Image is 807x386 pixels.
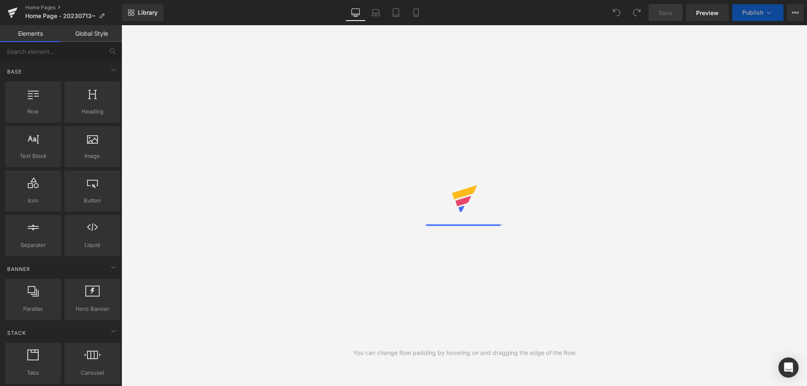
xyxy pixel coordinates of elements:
span: Base [6,68,23,76]
span: Image [67,152,118,160]
a: Preview [686,4,729,21]
span: Preview [696,8,719,17]
span: Tabs [8,368,58,377]
span: Text Block [8,152,58,160]
span: Publish [742,9,763,16]
a: Tablet [386,4,406,21]
span: Hero Banner [67,305,118,313]
span: Button [67,196,118,205]
span: Stack [6,329,27,337]
button: Publish [732,4,783,21]
span: Icon [8,196,58,205]
span: Home Page - 20230713~ [25,13,95,19]
span: Save [659,8,672,17]
div: Open Intercom Messenger [778,357,799,378]
a: Home Pages [25,4,122,11]
button: Undo [608,4,625,21]
div: You can change Row padding by hovering on and dragging the edge of the Row [353,348,575,357]
a: New Library [122,4,164,21]
a: Mobile [406,4,426,21]
button: Redo [628,4,645,21]
span: Carousel [67,368,118,377]
span: Parallax [8,305,58,313]
span: Row [8,107,58,116]
a: Global Style [61,25,122,42]
a: Laptop [366,4,386,21]
span: Library [138,9,158,16]
span: Heading [67,107,118,116]
span: Banner [6,265,31,273]
button: More [787,4,804,21]
span: Separator [8,241,58,249]
a: Desktop [345,4,366,21]
span: Liquid [67,241,118,249]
